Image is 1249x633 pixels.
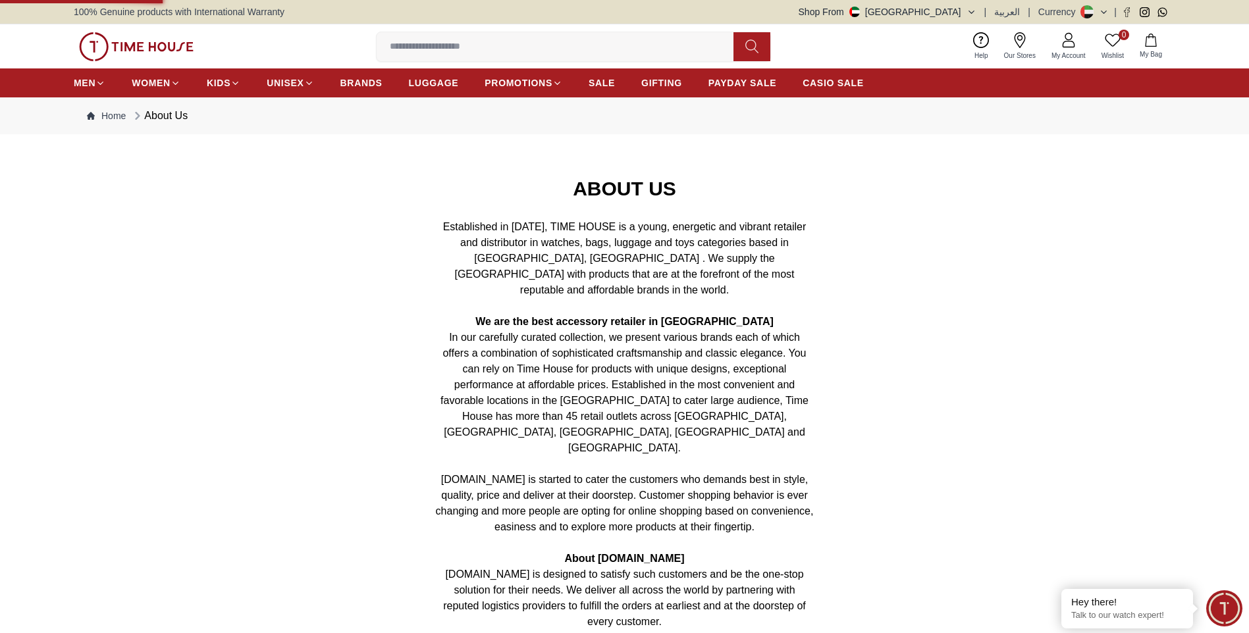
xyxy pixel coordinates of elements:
a: GIFTING [641,71,682,95]
span: BRANDS [340,76,383,89]
span: | [984,5,987,18]
span: Help [969,51,994,61]
a: MEN [74,71,105,95]
a: UNISEX [267,71,313,95]
span: [DOMAIN_NAME] is started to cater the customers who demands best in style, quality, price and del... [436,474,814,532]
div: About Us [131,108,188,124]
p: Talk to our watch expert! [1071,610,1183,621]
span: Established in [DATE], TIME HOUSE is a young, energetic and vibrant retailer and distributor in w... [443,221,807,295]
a: Facebook [1122,7,1132,17]
a: Help [967,30,996,63]
a: 0Wishlist [1094,30,1132,63]
a: LUGGAGE [409,71,459,95]
span: CASIO SALE [803,76,864,89]
span: UNISEX [267,76,304,89]
span: MEN [74,76,95,89]
span: PAYDAY SALE [708,76,776,89]
span: GIFTING [641,76,682,89]
strong: About [DOMAIN_NAME] [564,553,684,564]
strong: We are the best accessory retailer in [GEOGRAPHIC_DATA] [475,316,774,327]
a: PAYDAY SALE [708,71,776,95]
span: WOMEN [132,76,171,89]
span: PROMOTIONS [485,76,552,89]
a: Whatsapp [1157,7,1167,17]
div: Hey there! [1071,595,1183,609]
div: Chat Widget [1206,590,1242,626]
img: United Arab Emirates [849,7,860,17]
span: LUGGAGE [409,76,459,89]
span: My Account [1046,51,1091,61]
span: KIDS [207,76,230,89]
span: SALE [589,76,615,89]
a: PROMOTIONS [485,71,562,95]
button: العربية [994,5,1020,18]
a: BRANDS [340,71,383,95]
span: | [1028,5,1030,18]
span: My Bag [1134,49,1167,59]
h3: ABOUT US [74,174,1175,203]
a: Instagram [1140,7,1150,17]
button: My Bag [1132,31,1170,62]
a: Our Stores [996,30,1044,63]
a: Home [87,109,126,122]
a: KIDS [207,71,240,95]
a: CASIO SALE [803,71,864,95]
span: 0 [1119,30,1129,40]
span: [DOMAIN_NAME] is designed to satisfy such customers and be the one-stop solution for their needs.... [443,569,806,627]
span: 100% Genuine products with International Warranty [74,5,284,18]
span: Wishlist [1096,51,1129,61]
span: | [1114,5,1117,18]
a: WOMEN [132,71,180,95]
div: Currency [1038,5,1081,18]
span: Our Stores [999,51,1041,61]
img: ... [79,32,194,61]
a: SALE [589,71,615,95]
span: In our carefully curated collection, we present various brands each of which offers a combination... [440,332,809,453]
button: Shop From[GEOGRAPHIC_DATA] [799,5,976,18]
nav: Breadcrumb [74,97,1175,134]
